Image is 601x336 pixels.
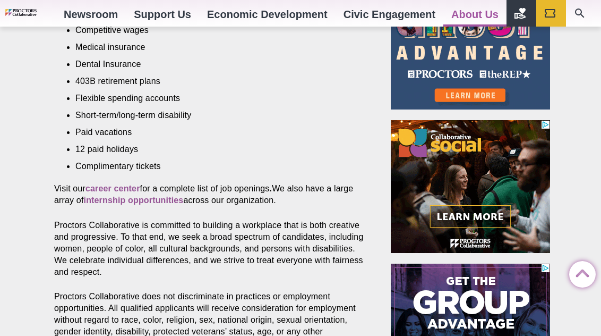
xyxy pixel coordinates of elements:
[75,24,350,36] li: Competitive wages
[569,262,590,283] a: Back to Top
[75,58,350,70] li: Dental Insurance
[54,220,366,278] p: Proctors Collaborative is committed to building a workplace that is both creative and progressive...
[75,41,350,53] li: Medical insurance
[75,93,350,104] li: Flexible spending accounts
[5,9,56,16] img: Proctors logo
[75,75,350,87] li: 403B retirement plans
[75,161,350,172] li: Complimentary tickets
[84,196,184,205] a: internship opportunities
[75,144,350,155] li: 12 paid holidays
[270,184,272,193] strong: .
[85,184,140,193] a: career center
[75,110,350,121] li: Short-term/long-term disability
[75,127,350,138] li: Paid vacations
[54,183,366,206] p: Visit our for a complete list of job openings We also have a large array of across our organization.
[391,120,550,253] iframe: Advertisement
